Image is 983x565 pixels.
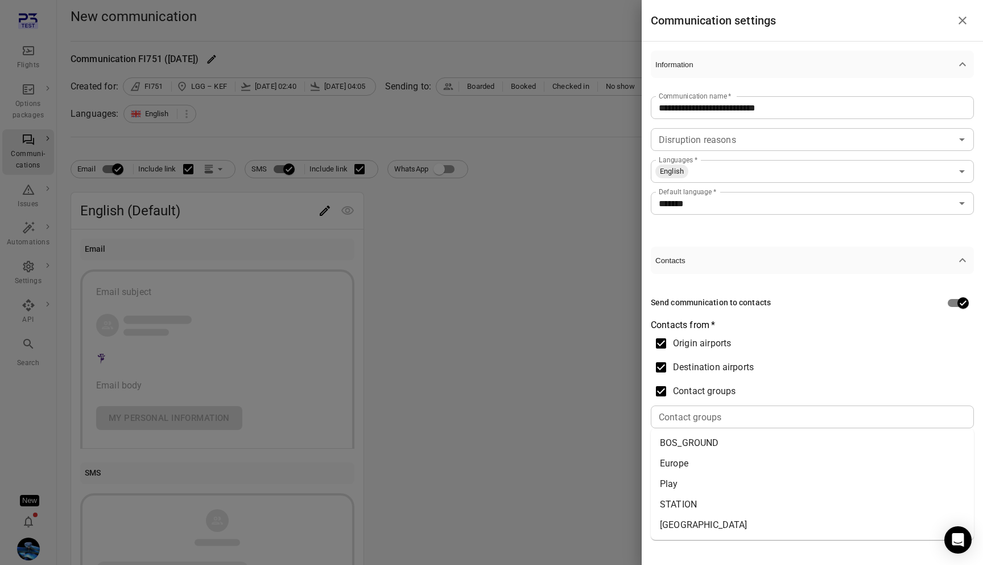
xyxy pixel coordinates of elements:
div: Contacts [651,274,974,517]
label: Communication name [659,91,732,101]
span: Contacts [655,256,956,265]
li: STATION [651,494,974,515]
span: Destination airports [673,361,754,374]
li: BOS_GROUND [651,433,974,453]
legend: Contacts from [651,318,715,331]
div: Send communication to contacts [651,297,771,309]
h1: Communication settings [651,11,776,30]
button: Close drawer [951,9,974,32]
button: Open [954,163,970,179]
span: Contact groups [673,384,736,398]
button: Open [954,132,970,148]
span: Origin airports [673,337,731,350]
button: Open [954,195,970,211]
span: English [655,166,688,177]
div: Information [651,78,974,233]
li: [GEOGRAPHIC_DATA] [651,515,974,535]
span: Information [655,60,956,69]
div: Open Intercom Messenger [944,526,972,554]
label: Languages [659,155,697,165]
li: Play [651,474,974,494]
button: Information [651,51,974,78]
label: Default language [659,187,716,196]
button: Contacts [651,247,974,274]
li: Europe [651,453,974,474]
